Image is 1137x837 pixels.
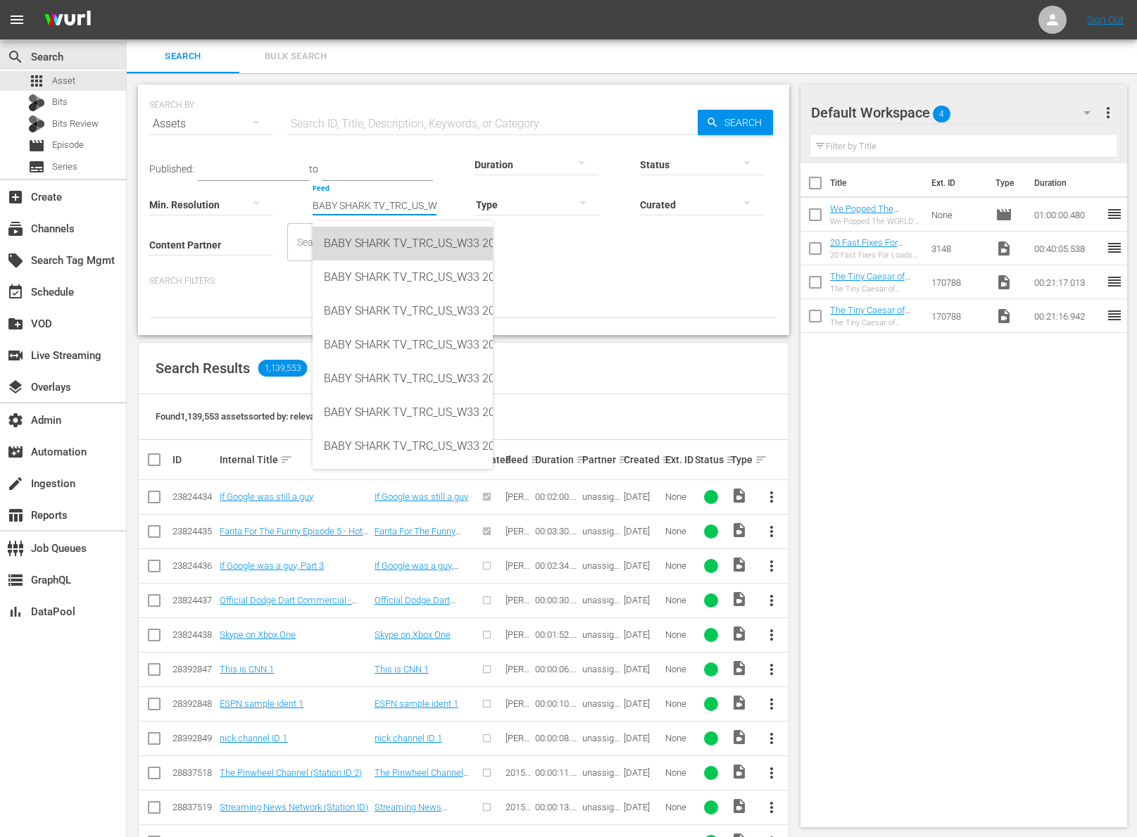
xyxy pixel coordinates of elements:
img: ans4CAIJ8jUAAAAAAAAAAAAAAAAAAAAAAAAgQb4GAAAAAAAAAAAAAAAAAAAAAAAAJMjXAAAAAAAAAAAAAAAAAAAAAAAAgAT5G... [34,4,101,37]
span: Live Streaming [7,347,24,364]
span: Episode [52,138,84,152]
div: 00:00:10.000 [535,698,578,709]
span: sort [618,453,631,466]
span: more_vert [763,523,780,540]
span: more_vert [763,558,780,574]
span: unassigned [582,698,620,719]
span: more_vert [763,661,780,678]
a: We Popped The WORLD’S LARGEST BALLOON! (40ft+) (Eps. 1-3) [830,203,910,246]
div: BABY SHARK TV_TRC_US_W33 2025 001 (432615) [324,429,482,463]
td: 01:00:00.480 [1029,198,1106,232]
span: [PERSON_NAME] HLS Test [505,560,529,613]
button: more_vert [1100,96,1117,130]
div: The Tiny Caesar of [GEOGRAPHIC_DATA] [830,318,920,327]
div: [DATE] [624,767,661,778]
div: 28392849 [172,733,215,743]
span: reorder [1106,206,1123,222]
div: 28392847 [172,664,215,674]
div: [DATE] [624,664,661,674]
span: unassigned [582,526,620,547]
span: Series [52,160,77,174]
span: [PERSON_NAME] Channel IDs [505,698,531,751]
td: 00:21:17.013 [1029,265,1106,299]
div: Created [624,451,661,468]
span: unassigned [582,560,620,581]
span: Video [995,308,1012,325]
span: Video [995,274,1012,291]
div: Type [731,451,750,468]
span: [PERSON_NAME] HLS Test [505,595,529,648]
a: Fanta For The Funny Episode 5 - Hot Dog Microphone [220,526,368,547]
div: ID [172,454,215,465]
span: DataPool [7,603,24,620]
div: [DATE] [624,560,661,571]
div: 23824435 [172,526,215,536]
div: Feed [505,451,531,468]
div: None [665,491,691,502]
span: reorder [1106,239,1123,256]
span: [PERSON_NAME] Channel IDs [505,664,531,717]
span: sort [280,453,293,466]
a: If Google was still a guy [220,491,313,502]
span: Video [731,625,748,642]
a: ESPN sample ident 1 [220,698,303,709]
a: The Pinwheel Channel (Station ID 2) [220,767,362,778]
div: 23824436 [172,560,215,571]
div: Status [695,451,727,468]
span: more_vert [763,799,780,816]
span: Schedule [7,284,24,301]
a: Skype on Xbox One [375,629,451,640]
div: [DATE] [624,491,661,502]
th: Ext. ID [923,163,988,203]
span: Found 1,139,553 assets sorted by: relevance [156,411,329,422]
a: The Tiny Caesar of [GEOGRAPHIC_DATA] [830,305,915,326]
button: more_vert [755,791,789,824]
span: Search [719,110,773,135]
span: Bulk Search [248,49,344,65]
button: more_vert [755,756,789,790]
div: 23824434 [172,491,215,502]
span: unassigned [582,767,620,788]
div: 00:00:08.360 [535,733,578,743]
div: None [665,767,691,778]
span: more_vert [763,730,780,747]
td: None [926,198,991,232]
th: Type [987,163,1026,203]
span: reorder [1106,273,1123,290]
span: sort [576,453,589,466]
div: None [665,595,691,605]
span: Reports [7,507,24,524]
span: menu [8,11,25,28]
span: to [309,163,318,175]
span: 4 [933,99,950,129]
button: more_vert [755,480,789,514]
button: more_vert [755,584,789,617]
a: If Google was still a guy [375,491,468,502]
span: sort [530,453,543,466]
td: 170788 [926,299,991,333]
span: Video [731,487,748,504]
button: more_vert [755,549,789,583]
div: 20 Fast Fixes For Loads Of Problems [830,251,920,260]
span: 1,139,553 [258,360,308,377]
div: 00:00:13.180 [535,802,578,812]
div: [DATE] [624,629,661,640]
div: Curated [475,454,501,465]
span: [PERSON_NAME] HLS Test [505,491,529,544]
span: Job Queues [7,540,24,557]
div: 00:00:06.140 [535,664,578,674]
span: Admin [7,412,24,429]
span: sort [662,453,674,466]
div: BABY SHARK TV_TRC_US_W33 2025 001 (432610) [324,260,482,294]
span: Episode [995,206,1012,223]
div: 28837518 [172,767,215,778]
th: Title [830,163,923,203]
td: 3148 [926,232,991,265]
span: Video [995,240,1012,257]
div: 28392848 [172,698,215,709]
div: [DATE] [624,698,661,709]
span: Search [7,49,24,65]
div: BABY SHARK TV_TRC_US_W33 2025 001 (432611) [324,294,482,328]
span: Search [135,49,231,65]
span: more_vert [763,489,780,505]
